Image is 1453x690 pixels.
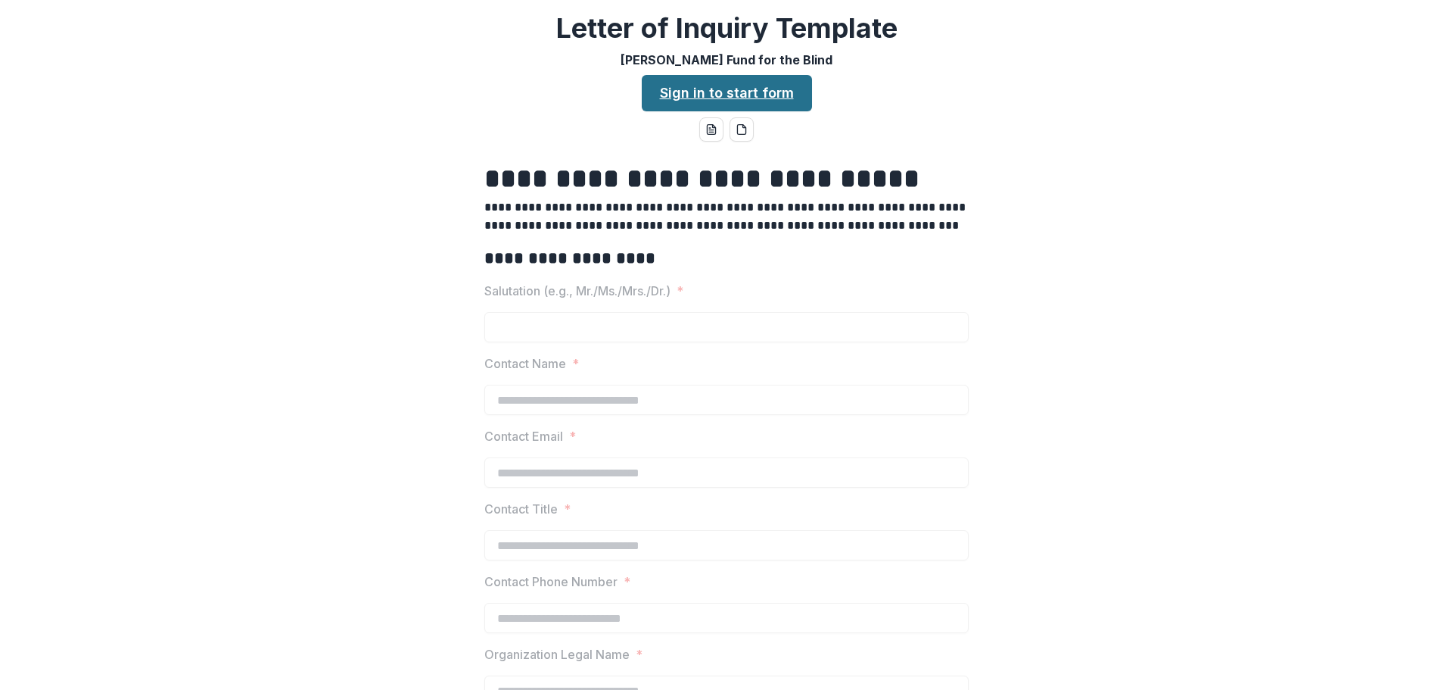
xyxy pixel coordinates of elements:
button: word-download [699,117,723,142]
p: Contact Email [484,427,563,445]
p: [PERSON_NAME] Fund for the Blind [621,51,832,69]
h2: Letter of Inquiry Template [556,12,898,45]
button: pdf-download [730,117,754,142]
a: Sign in to start form [642,75,812,111]
p: Organization Legal Name [484,645,630,663]
p: Contact Name [484,354,566,373]
p: Contact Phone Number [484,573,618,591]
p: Contact Title [484,500,558,518]
p: Salutation (e.g., Mr./Ms./Mrs./Dr.) [484,282,670,300]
